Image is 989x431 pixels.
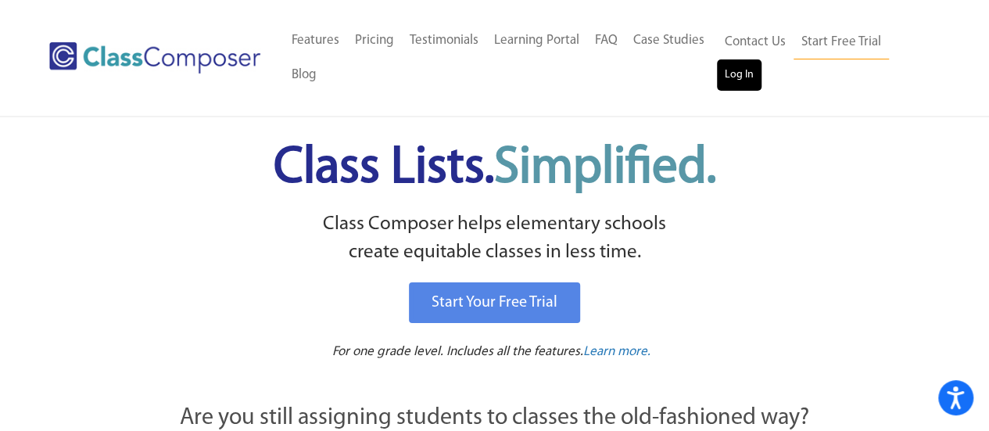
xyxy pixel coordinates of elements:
p: Class Composer helps elementary schools create equitable classes in less time. [94,210,896,268]
a: Log In [717,59,761,91]
a: Start Your Free Trial [409,282,580,323]
nav: Header Menu [717,25,928,91]
a: Blog [284,58,324,92]
a: Learning Portal [486,23,587,58]
span: Start Your Free Trial [432,295,557,311]
span: Simplified. [494,143,716,194]
img: Class Composer [49,42,260,74]
a: Pricing [347,23,402,58]
span: For one grade level. Includes all the features. [332,345,583,358]
nav: Header Menu [284,23,717,92]
a: Learn more. [583,343,650,362]
a: FAQ [587,23,625,58]
span: Class Lists. [274,143,716,194]
a: Testimonials [402,23,486,58]
a: Case Studies [625,23,712,58]
span: Learn more. [583,345,650,358]
a: Contact Us [717,25,794,59]
a: Features [284,23,347,58]
a: Start Free Trial [794,25,889,60]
